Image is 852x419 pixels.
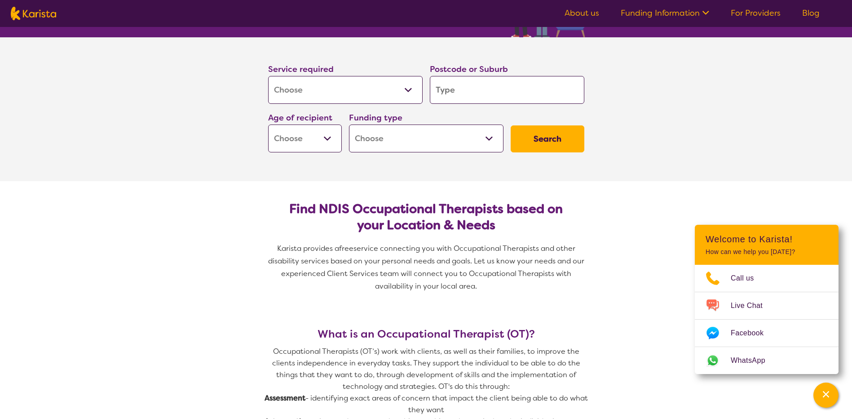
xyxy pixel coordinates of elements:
a: For Providers [731,8,781,18]
span: free [339,244,353,253]
p: - identifying exact areas of concern that impact the client being able to do what they want [265,392,588,416]
label: Age of recipient [268,112,332,123]
span: Facebook [731,326,774,340]
a: Web link opens in a new tab. [695,347,839,374]
label: Funding type [349,112,402,123]
div: Channel Menu [695,225,839,374]
p: How can we help you [DATE]? [706,248,828,256]
ul: Choose channel [695,265,839,374]
span: Live Chat [731,299,773,312]
button: Channel Menu [813,383,839,408]
span: Call us [731,272,765,285]
h2: Welcome to Karista! [706,234,828,245]
a: Funding Information [621,8,709,18]
a: Blog [802,8,820,18]
label: Postcode or Suburb [430,64,508,75]
h2: Find NDIS Occupational Therapists based on your Location & Needs [275,201,577,233]
a: About us [565,8,599,18]
span: WhatsApp [731,354,776,367]
strong: Assessment [265,393,305,403]
img: Karista logo [11,7,56,20]
span: service connecting you with Occupational Therapists and other disability services based on your p... [268,244,586,291]
input: Type [430,76,584,104]
label: Service required [268,64,334,75]
p: Occupational Therapists (OT’s) work with clients, as well as their families, to improve the clien... [265,346,588,392]
h3: What is an Occupational Therapist (OT)? [265,328,588,340]
span: Karista provides a [277,244,339,253]
button: Search [511,125,584,152]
